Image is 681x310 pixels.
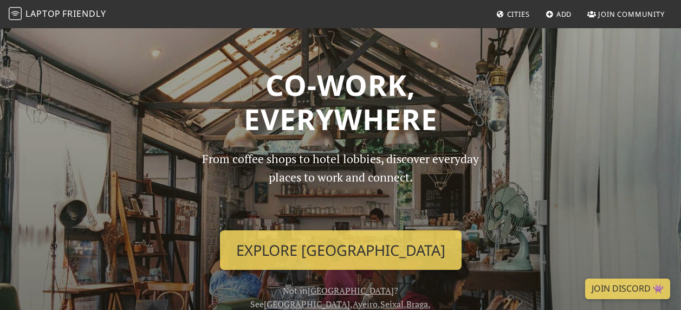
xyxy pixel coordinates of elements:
span: Friendly [62,8,106,20]
h1: Co-work, Everywhere [38,68,643,137]
span: Laptop [25,8,61,20]
a: Aveiro [353,298,378,310]
a: [GEOGRAPHIC_DATA] [308,285,394,296]
span: Add [556,9,572,19]
a: Seixal [380,298,404,310]
a: [GEOGRAPHIC_DATA] [264,298,350,310]
a: Add [541,4,576,24]
img: LaptopFriendly [9,7,22,20]
a: Braga [406,298,428,310]
span: Cities [507,9,530,19]
p: From coffee shops to hotel lobbies, discover everyday places to work and connect. [193,150,489,222]
a: Explore [GEOGRAPHIC_DATA] [220,230,462,270]
a: Cities [492,4,534,24]
a: Join Community [583,4,669,24]
a: LaptopFriendly LaptopFriendly [9,5,106,24]
a: Join Discord 👾 [585,279,670,299]
span: Join Community [598,9,665,19]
